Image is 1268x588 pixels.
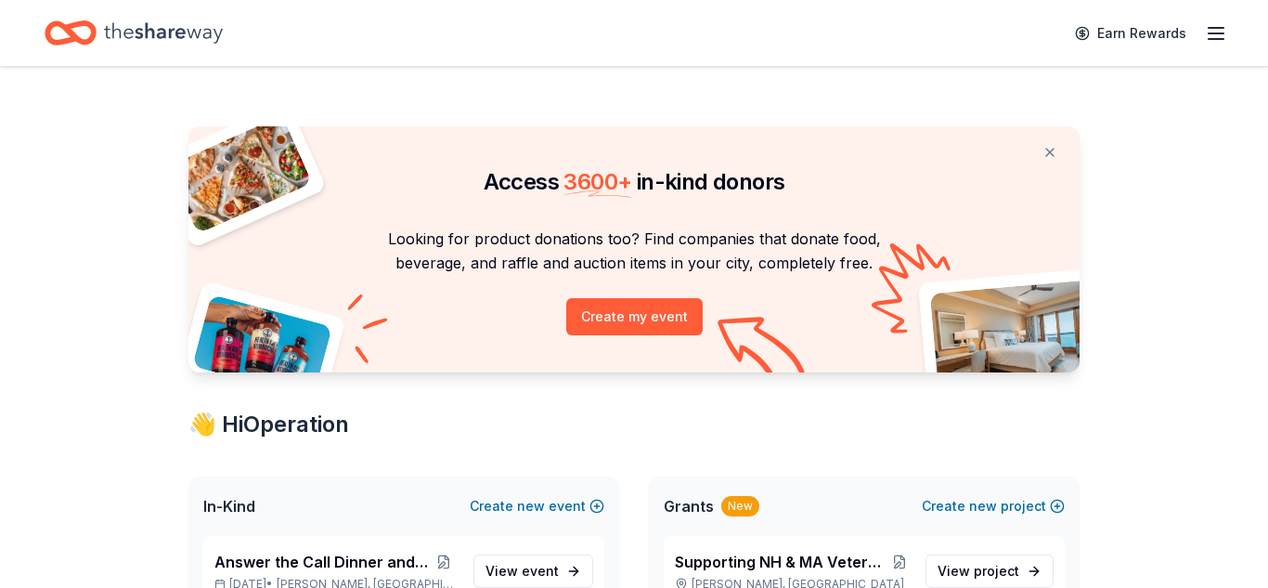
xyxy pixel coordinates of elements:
[718,317,810,386] img: Curvy arrow
[203,495,255,517] span: In-Kind
[522,563,559,579] span: event
[188,410,1080,439] div: 👋 Hi Operation
[211,227,1057,276] p: Looking for product donations too? Find companies that donate food, beverage, and raffle and auct...
[922,495,1065,517] button: Createnewproject
[45,11,223,55] a: Home
[214,551,428,573] span: Answer the Call Dinner and Auction
[473,555,593,588] a: View event
[974,563,1019,579] span: project
[721,496,759,516] div: New
[664,495,714,517] span: Grants
[675,551,888,573] span: Supporting NH & MA Veterans With Service Dogs
[563,168,631,195] span: 3600 +
[925,555,1054,588] a: View project
[566,298,703,335] button: Create my event
[1064,17,1197,50] a: Earn Rewards
[485,560,559,582] span: View
[969,495,997,517] span: new
[470,495,604,517] button: Createnewevent
[938,560,1019,582] span: View
[484,168,785,195] span: Access in-kind donors
[517,495,545,517] span: new
[168,115,313,234] img: Pizza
